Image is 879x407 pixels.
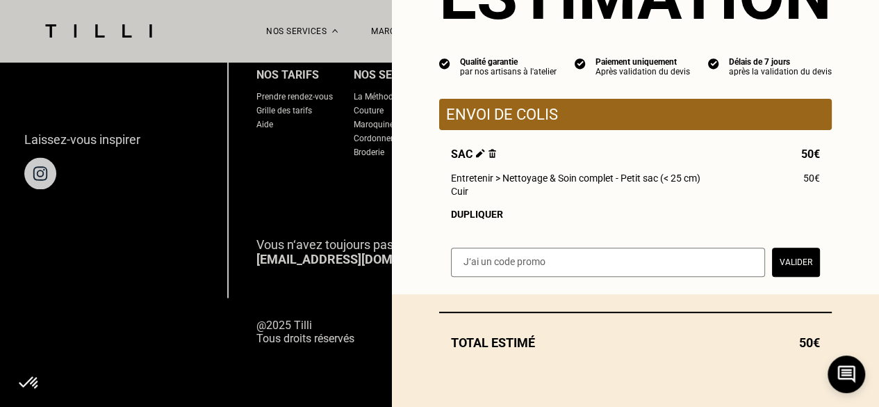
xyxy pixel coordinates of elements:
[729,67,832,77] div: après la validation du devis
[799,335,820,350] span: 50€
[460,67,557,77] div: par nos artisans à l'atelier
[451,173,700,184] span: Entretenir > Nettoyage & Soin complet - Petit sac (< 25 cm)
[446,106,825,123] p: Envoi de colis
[439,335,832,350] div: Total estimé
[729,57,832,67] div: Délais de 7 jours
[801,147,820,161] span: 50€
[488,149,496,158] img: Supprimer
[476,149,485,158] img: Éditer
[803,173,820,184] span: 50€
[575,57,586,70] img: icon list info
[439,57,450,70] img: icon list info
[451,209,820,220] div: Dupliquer
[708,57,719,70] img: icon list info
[451,147,496,161] span: Sac
[772,248,820,277] button: Valider
[451,248,765,277] input: J‘ai un code promo
[451,186,468,197] span: Cuir
[460,57,557,67] div: Qualité garantie
[595,67,690,77] div: Après validation du devis
[595,57,690,67] div: Paiement uniquement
